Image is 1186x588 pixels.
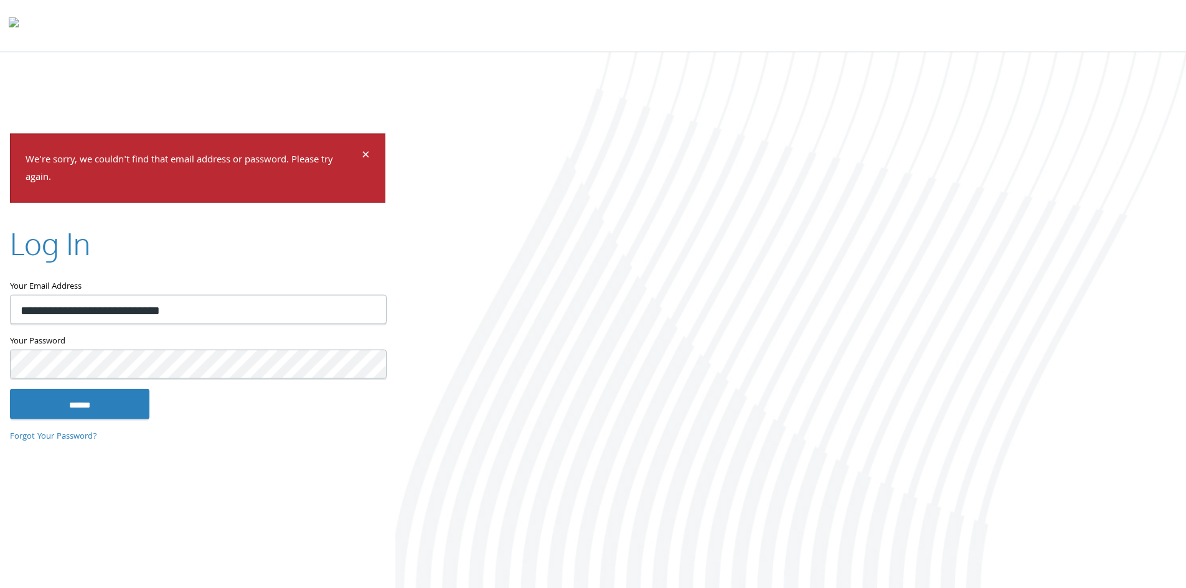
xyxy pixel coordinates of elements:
button: Dismiss alert [362,149,370,164]
a: Forgot Your Password? [10,429,97,443]
h2: Log In [10,223,90,264]
label: Your Password [10,334,385,350]
span: × [362,144,370,168]
p: We're sorry, we couldn't find that email address or password. Please try again. [26,151,360,187]
img: todyl-logo-dark.svg [9,13,19,38]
